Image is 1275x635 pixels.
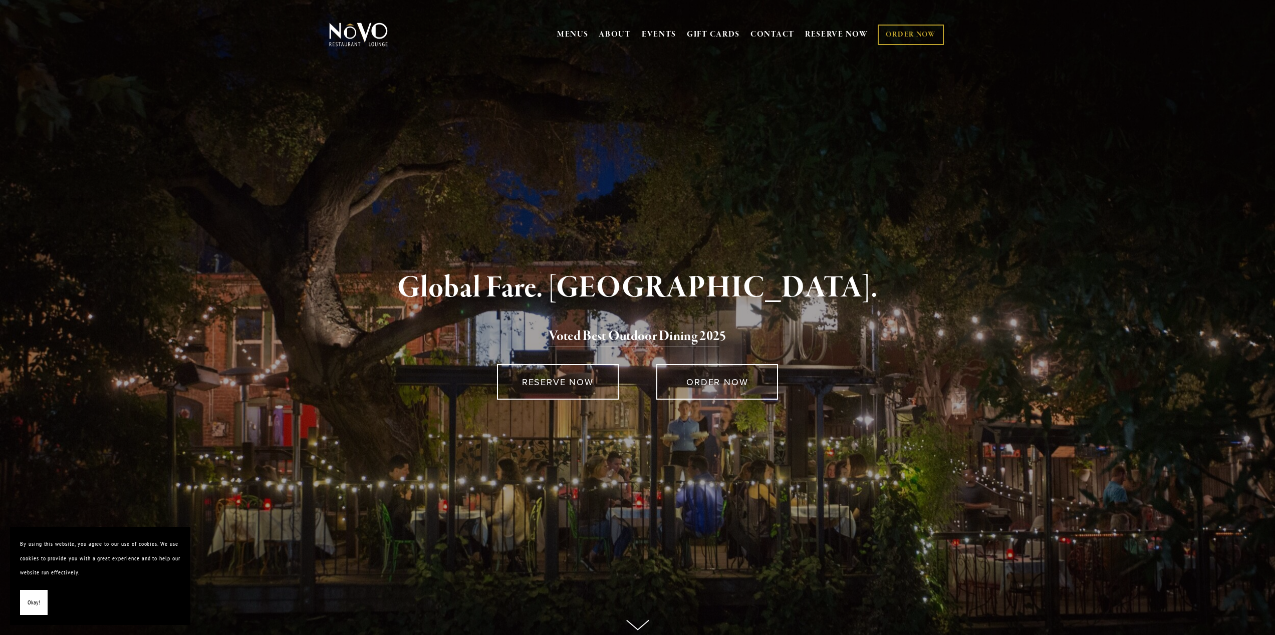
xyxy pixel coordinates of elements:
[557,30,589,40] a: MENUS
[327,22,390,47] img: Novo Restaurant &amp; Lounge
[656,364,778,400] a: ORDER NOW
[346,326,930,347] h2: 5
[20,537,180,580] p: By using this website, you agree to our use of cookies. We use cookies to provide you with a grea...
[750,25,795,44] a: CONTACT
[878,25,943,45] a: ORDER NOW
[397,269,878,307] strong: Global Fare. [GEOGRAPHIC_DATA].
[805,25,868,44] a: RESERVE NOW
[549,328,719,347] a: Voted Best Outdoor Dining 202
[10,527,190,625] section: Cookie banner
[497,364,619,400] a: RESERVE NOW
[20,590,48,615] button: Okay!
[642,30,676,40] a: EVENTS
[28,595,40,610] span: Okay!
[599,30,631,40] a: ABOUT
[687,25,740,44] a: GIFT CARDS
